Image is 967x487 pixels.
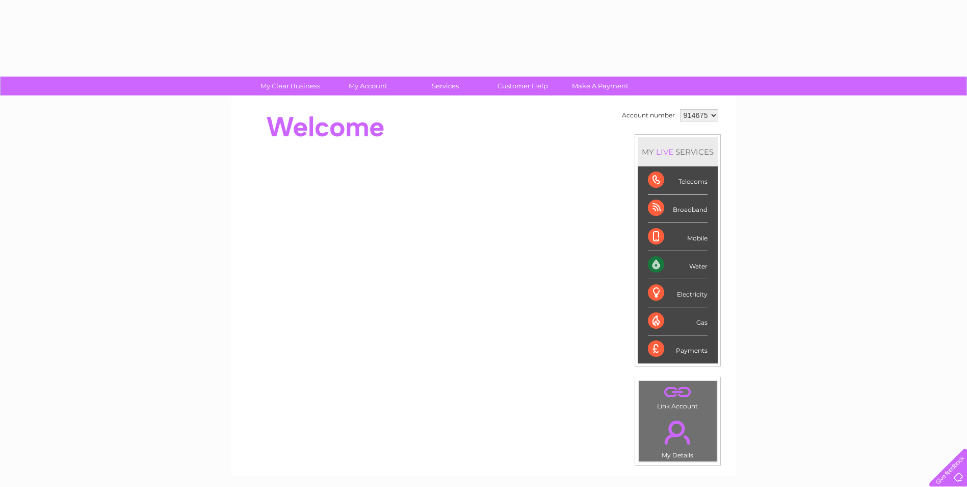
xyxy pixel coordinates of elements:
div: Broadband [648,194,708,223]
div: Telecoms [648,166,708,194]
div: Payments [648,335,708,363]
a: Customer Help [481,77,565,95]
a: My Clear Business [248,77,332,95]
a: My Account [326,77,410,95]
div: Gas [648,307,708,335]
div: MY SERVICES [638,137,718,166]
div: Water [648,251,708,279]
div: Electricity [648,279,708,307]
a: . [641,415,714,450]
a: Services [403,77,487,95]
a: . [641,383,714,401]
a: Make A Payment [558,77,642,95]
td: Account number [619,107,677,124]
td: Link Account [638,380,717,412]
div: LIVE [654,147,675,157]
td: My Details [638,412,717,462]
div: Mobile [648,223,708,251]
